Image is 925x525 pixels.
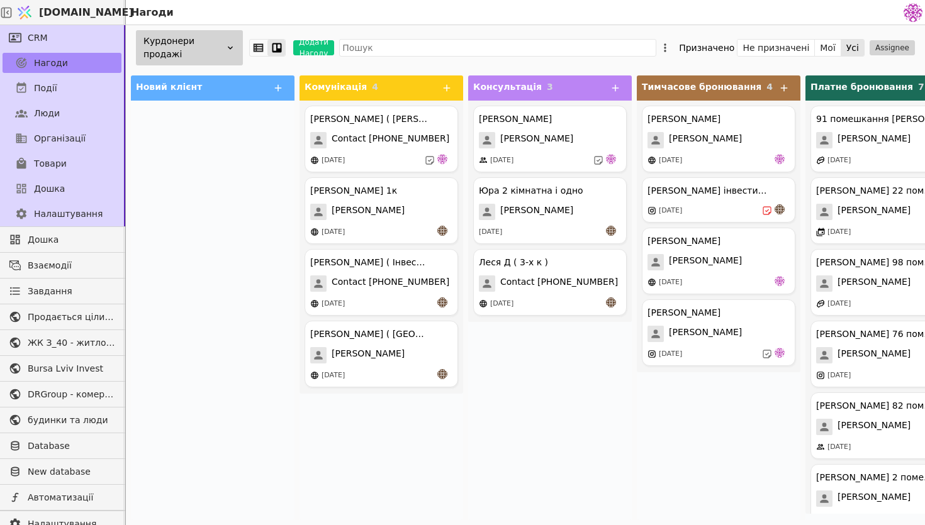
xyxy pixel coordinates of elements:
[870,40,915,55] button: Assignee
[3,103,121,123] a: Люди
[339,39,656,57] input: Пошук
[310,184,397,197] div: [PERSON_NAME] 1к
[3,78,121,98] a: Події
[28,259,115,272] span: Взаємодії
[838,132,911,148] span: [PERSON_NAME]
[437,226,447,236] img: an
[659,349,682,360] div: [DATE]
[3,153,121,174] a: Товари
[3,53,121,73] a: Нагоди
[775,154,785,164] img: de
[286,40,334,55] a: Додати Нагоду
[28,491,115,504] span: Автоматизації
[28,233,115,246] span: Дошка
[322,155,345,166] div: [DATE]
[28,414,115,427] span: будинки та люди
[838,347,911,363] span: [PERSON_NAME]
[642,82,761,92] span: Тимчасове бронювання
[310,113,430,126] div: [PERSON_NAME] ( [PERSON_NAME] у покупці квартири )
[479,227,502,238] div: [DATE]
[3,204,121,224] a: Налаштування
[305,321,458,387] div: [PERSON_NAME] ( [GEOGRAPHIC_DATA] )[PERSON_NAME][DATE]an
[904,3,922,22] img: 137b5da8a4f5046b86490006a8dec47a
[322,370,345,381] div: [DATE]
[437,369,447,379] img: an
[28,439,115,453] span: Database
[827,227,851,238] div: [DATE]
[816,299,825,308] img: affiliate-program.svg
[816,156,825,165] img: affiliate-program.svg
[659,155,682,166] div: [DATE]
[647,278,656,287] img: online-store.svg
[816,443,825,451] img: people.svg
[126,5,174,20] h2: Нагоди
[647,184,767,197] div: [PERSON_NAME] інвестиція 1к - 36.6
[3,358,121,379] a: Bursa Lviv Invest
[473,177,627,244] div: Юра 2 кімнатна і одно[PERSON_NAME][DATE]an
[332,204,405,220] span: [PERSON_NAME]
[669,326,742,342] span: [PERSON_NAME]
[816,228,825,236] img: events.svg
[500,275,618,292] span: Contact [PHONE_NUMBER]
[322,299,345,309] div: [DATE]
[647,235,720,248] div: [PERSON_NAME]
[679,39,734,57] div: Призначено
[34,107,60,120] span: Люди
[479,113,552,126] div: [PERSON_NAME]
[332,275,449,292] span: Contact [PHONE_NUMBER]
[827,155,851,166] div: [DATE]
[479,156,488,165] img: people.svg
[838,419,911,435] span: [PERSON_NAME]
[827,514,851,524] div: [DATE]
[3,487,121,507] a: Автоматизації
[642,228,795,294] div: [PERSON_NAME][PERSON_NAME][DATE]de
[775,204,785,214] img: an
[659,277,682,288] div: [DATE]
[810,82,913,92] span: Платне бронювання
[13,1,126,25] a: [DOMAIN_NAME]
[838,490,911,507] span: [PERSON_NAME]
[838,204,911,220] span: [PERSON_NAME]
[473,82,542,92] span: Консультація
[305,249,458,316] div: [PERSON_NAME] ( Інвестиція )Contact [PHONE_NUMBER][DATE]an
[659,206,682,216] div: [DATE]
[827,370,851,381] div: [DATE]
[815,39,841,57] button: Мої
[310,256,430,269] div: [PERSON_NAME] ( Інвестиція )
[310,328,430,341] div: [PERSON_NAME] ( [GEOGRAPHIC_DATA] )
[918,82,924,92] span: 7
[647,156,656,165] img: online-store.svg
[841,39,864,57] button: Усі
[3,410,121,430] a: будинки та люди
[606,297,616,307] img: an
[28,285,72,298] span: Завдання
[136,82,202,92] span: Новий клієнт
[547,82,553,92] span: 3
[816,371,825,380] img: instagram.svg
[827,299,851,309] div: [DATE]
[310,228,319,236] img: online-store.svg
[3,28,121,48] a: CRM
[490,155,513,166] div: [DATE]
[838,275,911,292] span: [PERSON_NAME]
[606,226,616,236] img: an
[34,207,103,221] span: Налаштування
[3,384,121,404] a: DRGroup - комерційна нерухоомість
[490,299,513,309] div: [DATE]
[28,362,115,375] span: Bursa Lviv Invest
[3,461,121,482] a: New database
[28,388,115,401] span: DRGroup - комерційна нерухоомість
[3,255,121,275] a: Взаємодії
[606,154,616,164] img: de
[34,132,86,145] span: Організації
[372,82,378,92] span: 4
[3,179,121,199] a: Дошка
[775,348,785,358] img: de
[28,31,48,45] span: CRM
[305,82,367,92] span: Комунікація
[642,177,795,223] div: [PERSON_NAME] інвестиція 1к - 36.6[DATE]an
[3,436,121,456] a: Database
[28,336,115,350] span: ЖК З_40 - житлова та комерційна нерухомість класу Преміум
[310,299,319,308] img: online-store.svg
[827,442,851,453] div: [DATE]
